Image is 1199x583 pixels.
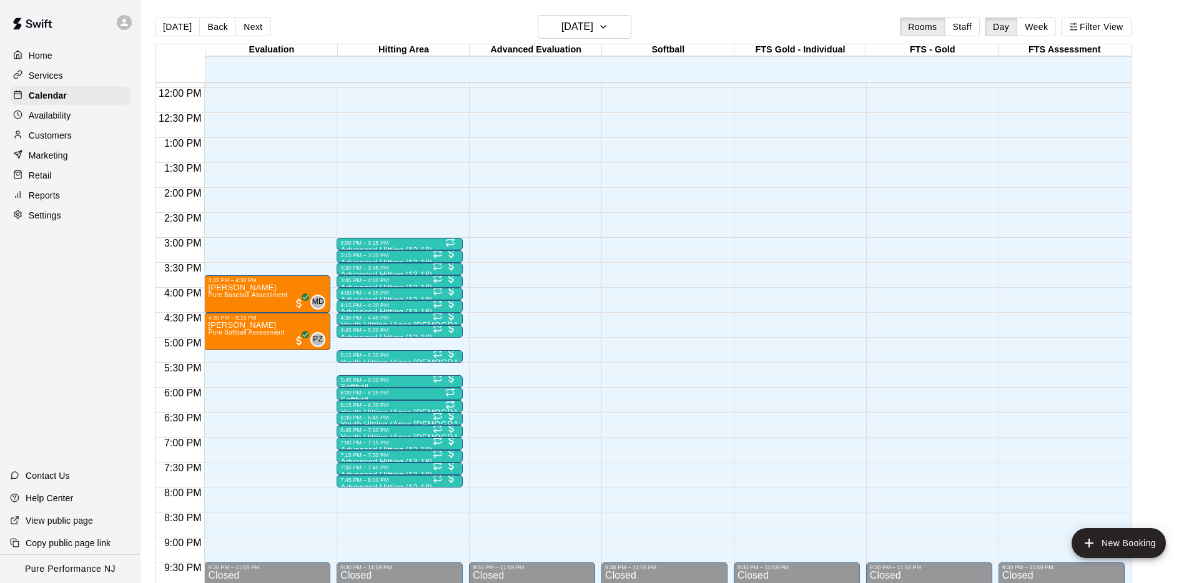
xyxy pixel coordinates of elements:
span: Recurring event [433,423,443,433]
span: All customers have paid [445,409,458,422]
span: 8:00 PM [161,487,205,498]
div: 5:45 PM – 6:00 PM: Softball [337,375,463,388]
span: All customers have paid [445,247,458,260]
span: 9:00 PM [161,537,205,548]
span: Recurring event [433,311,443,321]
div: 6:15 PM – 6:30 PM [340,402,459,408]
span: Recurring event [433,261,443,271]
div: 3:00 PM – 3:15 PM [340,240,459,246]
div: 7:45 PM – 8:00 PM: Advanced Hitting (13-18) [337,475,463,487]
div: Evaluation [205,44,338,56]
span: Recurring event [433,298,443,308]
span: All customers have paid [445,434,458,447]
div: Home [10,46,131,65]
div: 4:30 PM – 4:45 PM [340,315,459,321]
div: 9:30 PM – 11:59 PM [1002,564,1121,571]
span: Pure Softball Assessment [208,329,284,336]
div: 9:30 PM – 11:59 PM [340,564,459,571]
p: Home [29,49,52,62]
button: Next [235,17,270,36]
span: All customers have paid [445,372,458,385]
div: Customers [10,126,131,145]
span: 7:00 PM [161,438,205,448]
p: Customers [29,129,72,142]
div: 4:30 PM – 4:45 PM: Youth Hitting (Ages 9-12) [337,313,463,325]
span: All customers have paid [445,310,458,322]
div: 5:45 PM – 6:00 PM [340,377,459,383]
div: 6:00 PM – 6:15 PM: Softball [337,388,463,400]
div: 9:30 PM – 11:59 PM [738,564,856,571]
span: 8:30 PM [161,512,205,523]
p: View public page [26,514,93,527]
div: 6:45 PM – 7:00 PM: Youth Hitting (Ages 9-12) [337,425,463,438]
span: All customers have paid [445,472,458,484]
span: Mike Dzurilla [315,295,325,310]
div: 4:15 PM – 4:30 PM: Advanced Hitting (13-18) [337,300,463,313]
span: 5:00 PM [161,338,205,348]
div: 6:30 PM – 6:45 PM: Youth Hitting (Ages 9-12) [337,413,463,425]
div: Settings [10,206,131,225]
div: 5:15 PM – 5:30 PM: Youth Hitting (Ages 9-12) [337,350,463,363]
button: Week [1017,17,1056,36]
span: Recurring event [433,448,443,458]
span: Recurring event [433,473,443,483]
span: 5:30 PM [161,363,205,373]
div: 6:30 PM – 6:45 PM [340,414,459,421]
div: 3:15 PM – 3:30 PM: Advanced Hitting (13-18) [337,250,463,263]
span: Recurring event [433,273,443,283]
span: 2:00 PM [161,188,205,198]
div: Availability [10,106,131,125]
span: Recurring event [433,373,443,383]
div: 6:00 PM – 6:15 PM [340,389,459,396]
div: 9:30 PM – 11:59 PM [605,564,724,571]
button: Staff [945,17,980,36]
div: 3:30 PM – 3:45 PM [340,265,459,271]
span: All customers have paid [445,285,458,297]
div: 7:45 PM – 8:00 PM [340,477,459,483]
div: FTS Assessment [999,44,1131,56]
div: Hitting Area [338,44,470,56]
span: Pure Baseball Assessment [208,291,287,298]
span: 2:30 PM [161,213,205,223]
span: 7:30 PM [161,463,205,473]
div: 4:15 PM – 4:30 PM [340,302,459,308]
span: 6:00 PM [161,388,205,398]
button: add [1072,528,1166,558]
div: 9:30 PM – 11:59 PM [870,564,989,571]
div: 7:30 PM – 7:45 PM [340,464,459,471]
a: Services [10,66,131,85]
span: MD [312,296,324,308]
button: Filter View [1061,17,1131,36]
div: Mike Dzurilla [310,295,325,310]
div: Calendar [10,86,131,105]
p: Help Center [26,492,73,504]
p: Calendar [29,89,67,102]
h6: [DATE] [561,18,593,36]
span: 4:30 PM [161,313,205,323]
span: All customers have paid [445,347,458,360]
div: Marketing [10,146,131,165]
div: 7:00 PM – 7:15 PM [340,439,459,446]
div: 4:45 PM – 5:00 PM: Advanced Hitting (13-18) [337,325,463,338]
span: Recurring event [433,461,443,471]
span: All customers have paid [445,322,458,335]
div: 7:15 PM – 7:30 PM: Advanced Hitting (13-18) [337,450,463,463]
p: Settings [29,209,61,222]
span: All customers have paid [445,447,458,459]
div: 7:30 PM – 7:45 PM: Advanced Hitting (13-18) [337,463,463,475]
span: All customers have paid [293,335,305,347]
button: Back [199,17,236,36]
span: 12:30 PM [155,113,204,124]
span: Recurring event [433,323,443,333]
div: 4:45 PM – 5:00 PM [340,327,459,333]
span: All customers have paid [445,260,458,272]
p: Contact Us [26,469,70,482]
div: 7:00 PM – 7:15 PM: Advanced Hitting (13-18) [337,438,463,450]
div: 4:30 PM – 5:15 PM: Pure Softball Assessment [204,313,330,350]
span: 6:30 PM [161,413,205,423]
div: 3:45 PM – 4:00 PM: Advanced Hitting (13-18) [337,275,463,288]
span: All customers have paid [445,297,458,310]
p: Copy public page link [26,537,111,549]
div: Softball [602,44,734,56]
